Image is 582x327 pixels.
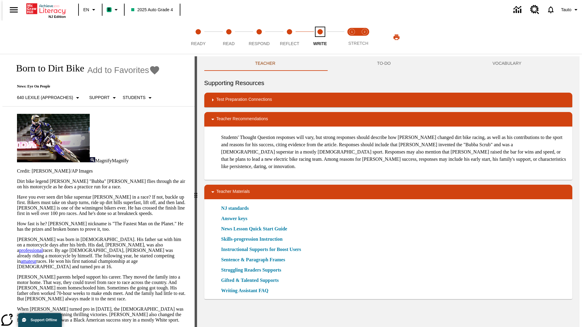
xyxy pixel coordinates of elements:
button: TO-DO [326,56,442,71]
p: [PERSON_NAME] parents helped support his career. They moved the family into a motor home. That wa... [17,274,187,302]
p: Students' Thought Question responses will vary, but strong responses should describe how [PERSON_... [221,134,567,170]
span: EN [83,7,89,13]
a: Answer keys, Will open in new browser window or tab [221,215,247,222]
button: Read step 2 of 5 [211,21,246,54]
span: Respond [249,41,269,46]
text: 2 [364,30,365,33]
a: Notifications [543,2,559,18]
p: Have you ever seen dirt bike superstar [PERSON_NAME] in a race? If not, buckle up first. Bikers m... [17,194,187,216]
button: Print [387,32,406,43]
h1: Born to Dirt Bike [10,63,84,74]
span: B [108,6,111,13]
button: Add to Favorites - Born to Dirt Bike [87,65,160,75]
button: Support Offline [18,313,62,327]
span: Write [313,41,327,46]
button: Respond step 3 of 5 [242,21,277,54]
p: Dirt bike legend [PERSON_NAME] "Bubba" [PERSON_NAME] flies through the air on his motorcycle as h... [17,179,187,190]
a: News Lesson Quick Start Guide, Will open in new browser window or tab [221,225,287,233]
a: Resource Center, Will open in new tab [527,2,543,18]
div: reading [2,56,195,324]
a: Sentence & Paragraph Frames, Will open in new browser window or tab [221,256,285,263]
div: Teacher Recommendations [204,112,572,127]
img: Magnify [90,157,95,162]
div: activity [197,56,580,327]
a: Instructional Supports for Boost Users, Will open in new browser window or tab [221,246,301,253]
button: VOCABULARY [442,56,572,71]
span: Add to Favorites [87,65,149,75]
h6: Supporting Resources [204,78,572,88]
p: Credit: [PERSON_NAME]/AP Images [17,168,187,174]
span: Reflect [280,41,299,46]
button: Boost Class color is mint green. Change class color [104,4,122,15]
p: Support [89,94,109,101]
button: Ready step 1 of 5 [181,21,216,54]
a: sensation [36,312,54,317]
p: 640 Lexile (Approaches) [17,94,73,101]
a: NJ standards [221,205,253,212]
button: Scaffolds, Support [87,92,120,103]
span: Magnify [112,158,129,163]
button: Reflect step 4 of 5 [272,21,307,54]
a: Struggling Readers Supports [221,266,285,274]
p: Students [123,94,145,101]
span: Support Offline [31,318,57,322]
p: Test Preparation Connections [216,96,272,104]
button: Profile/Settings [559,4,582,15]
img: Motocross racer James Stewart flies through the air on his dirt bike. [17,114,90,162]
span: Ready [191,41,206,46]
p: How fast is he? [PERSON_NAME] nickname is "The Fastest Man on the Planet." He has the prizes and ... [17,221,187,232]
button: Open side menu [5,1,23,19]
button: Select Student [120,92,156,103]
div: Teacher Materials [204,185,572,199]
span: Tauto [561,7,571,13]
div: Home [26,2,66,18]
a: amateur [21,259,36,264]
span: Read [223,41,235,46]
a: professional [19,248,43,253]
button: Language: EN, Select a language [81,4,100,15]
button: Teacher [204,56,326,71]
a: Writing Assistant FAQ [221,287,272,294]
button: Stretch Respond step 2 of 2 [356,21,373,54]
div: Test Preparation Connections [204,93,572,107]
span: NJ Edition [48,15,66,18]
p: [PERSON_NAME] was born in [DEMOGRAPHIC_DATA]. His father sat with him on a motorcycle days after ... [17,237,187,269]
p: Teacher Recommendations [216,116,268,123]
span: STRETCH [348,41,368,46]
a: Data Center [510,2,527,18]
button: Stretch Read step 1 of 2 [343,21,361,54]
a: Skills-progression Instruction, Will open in new browser window or tab [221,236,283,243]
text: 1 [351,30,353,33]
a: Gifted & Talented Supports [221,277,283,284]
p: News: Eye On People [10,84,160,89]
button: Select Lexile, 640 Lexile (Approaches) [15,92,84,103]
span: Magnify [95,158,112,163]
span: 2025 Auto Grade 4 [131,7,173,13]
button: Write step 5 of 5 [303,21,338,54]
div: Instructional Panel Tabs [204,56,572,71]
p: Teacher Materials [216,188,250,196]
div: Press Enter or Spacebar and then press right and left arrow keys to move the slider [195,56,197,327]
p: When [PERSON_NAME] turned pro in [DATE], the [DEMOGRAPHIC_DATA] was an instant , winning thrillin... [17,306,187,323]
